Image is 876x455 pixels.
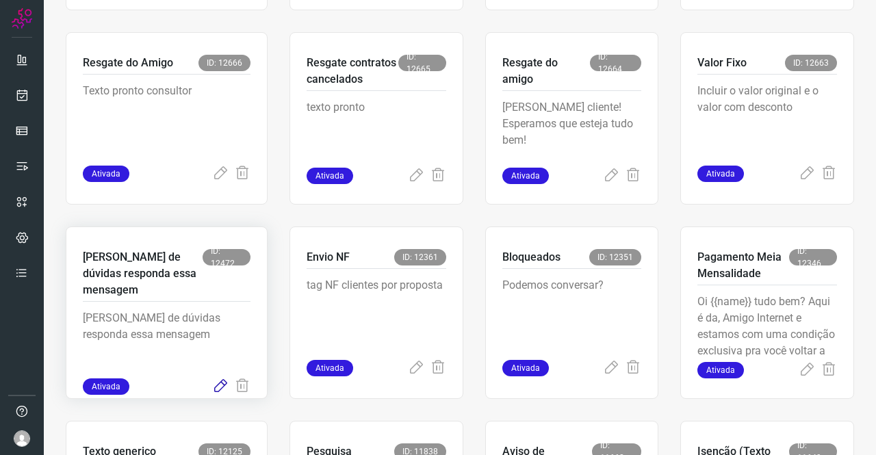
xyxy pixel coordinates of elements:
p: [PERSON_NAME] cliente! Esperamos que esteja tudo bem! [502,99,642,168]
p: Podemos conversar? [502,277,642,346]
p: Resgate do amigo [502,55,590,88]
p: [PERSON_NAME] de dúvidas responda essa mensagem [83,310,250,378]
p: Resgate do Amigo [83,55,173,71]
span: Ativada [307,360,353,376]
span: ID: 12346 [789,249,837,265]
p: texto pronto [307,99,446,168]
span: Ativada [502,360,549,376]
span: ID: 12351 [589,249,641,265]
span: Ativada [502,168,549,184]
span: ID: 12664 [590,55,641,71]
p: tag NF clientes por proposta [307,277,446,346]
span: ID: 12472 [203,249,250,265]
span: Ativada [697,166,744,182]
p: Incluir o valor original e o valor com desconto [697,83,837,151]
p: Oi {{name}} tudo bem? Aqui é da, Amigo Internet e estamos com uma condição exclusiva pra você vol... [697,294,837,362]
span: ID: 12665 [398,55,446,71]
p: Bloqueados [502,249,561,265]
span: ID: 12361 [394,249,446,265]
span: Ativada [697,362,744,378]
span: ID: 12663 [785,55,837,71]
span: Ativada [83,378,129,395]
img: Logo [12,8,32,29]
p: Valor Fixo [697,55,747,71]
p: Texto pronto consultor [83,83,250,151]
p: Pagamento Meia Mensalidade [697,249,789,282]
span: Ativada [83,166,129,182]
p: [PERSON_NAME] de dúvidas responda essa mensagem [83,249,203,298]
p: Resgate contratos cancelados [307,55,398,88]
span: ID: 12666 [198,55,250,71]
p: Envio NF [307,249,350,265]
span: Ativada [307,168,353,184]
img: avatar-user-boy.jpg [14,430,30,447]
